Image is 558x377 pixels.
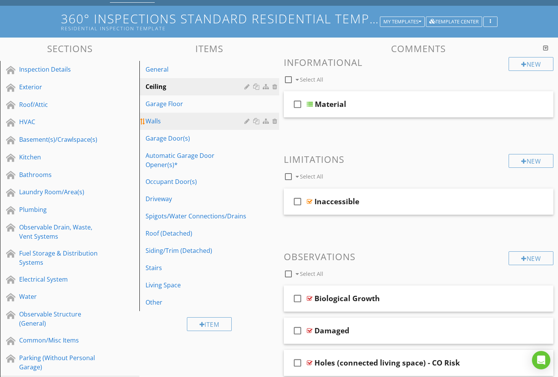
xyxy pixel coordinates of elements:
[300,76,323,83] span: Select All
[314,294,380,303] div: Biological Growth
[314,358,460,367] div: Holes (connected living space) - CO Risk
[291,192,304,211] i: check_box_outline_blank
[284,251,554,262] h3: Observations
[146,229,246,238] div: Roof (Detached)
[19,249,103,267] div: Fuel Storage & Distribution Systems
[284,43,554,54] h3: Comments
[146,99,246,108] div: Garage Floor
[19,223,103,241] div: Observable Drain, Waste, Vent Systems
[19,65,103,74] div: Inspection Details
[139,43,279,54] h3: Items
[284,57,554,67] h3: Informational
[19,353,103,372] div: Parking (Without Personal Garage)
[19,310,103,328] div: Observable Structure (General)
[19,275,103,284] div: Electrical System
[315,100,346,109] div: Material
[146,194,246,203] div: Driveway
[429,19,479,25] div: Template Center
[426,18,482,25] a: Template Center
[146,263,246,272] div: Stairs
[19,152,103,162] div: Kitchen
[146,134,246,143] div: Garage Door(s)
[146,82,246,91] div: Ceiling
[284,154,554,164] h3: Limitations
[383,19,421,25] div: My Templates
[509,154,553,168] div: New
[19,187,103,197] div: Laundry Room/Area(s)
[146,211,246,221] div: Spigots/Water Connections/Drains
[314,326,349,335] div: Damaged
[532,351,550,369] div: Open Intercom Messenger
[314,197,359,206] div: Inaccessible
[146,177,246,186] div: Occupant Door(s)
[146,116,246,126] div: Walls
[61,25,383,31] div: Residential Inspection Template
[509,251,553,265] div: New
[291,289,304,308] i: check_box_outline_blank
[146,65,246,74] div: General
[300,173,323,180] span: Select All
[291,354,304,372] i: check_box_outline_blank
[146,280,246,290] div: Living Space
[426,16,482,27] button: Template Center
[380,16,425,27] button: My Templates
[300,270,323,277] span: Select All
[509,57,553,71] div: New
[291,95,304,113] i: check_box_outline_blank
[187,317,232,331] div: Item
[146,151,246,169] div: Automatic Garage Door Opener(s)*
[19,100,103,109] div: Roof/Attic
[146,246,246,255] div: Siding/Trim (Detached)
[19,117,103,126] div: HVAC
[19,135,103,144] div: Basement(s)/Crawlspace(s)
[61,12,497,31] h1: 360° Inspections Standard Residential Template 2.0
[19,205,103,214] div: Plumbing
[291,321,304,340] i: check_box_outline_blank
[19,170,103,179] div: Bathrooms
[146,298,246,307] div: Other
[19,336,103,345] div: Common/Misc Items
[19,82,103,92] div: Exterior
[19,292,103,301] div: Water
